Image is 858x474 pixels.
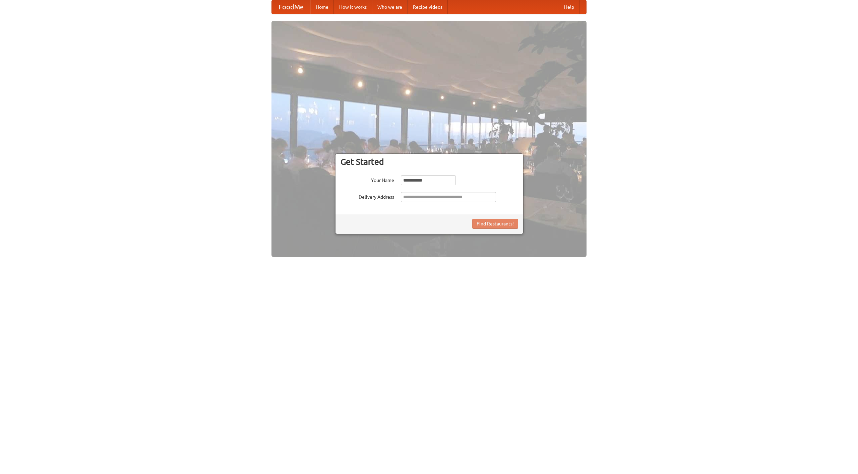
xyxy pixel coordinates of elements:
label: Your Name [341,175,394,184]
a: How it works [334,0,372,14]
a: FoodMe [272,0,310,14]
a: Help [559,0,579,14]
a: Recipe videos [408,0,448,14]
a: Who we are [372,0,408,14]
button: Find Restaurants! [472,219,518,229]
a: Home [310,0,334,14]
label: Delivery Address [341,192,394,200]
h3: Get Started [341,157,518,167]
